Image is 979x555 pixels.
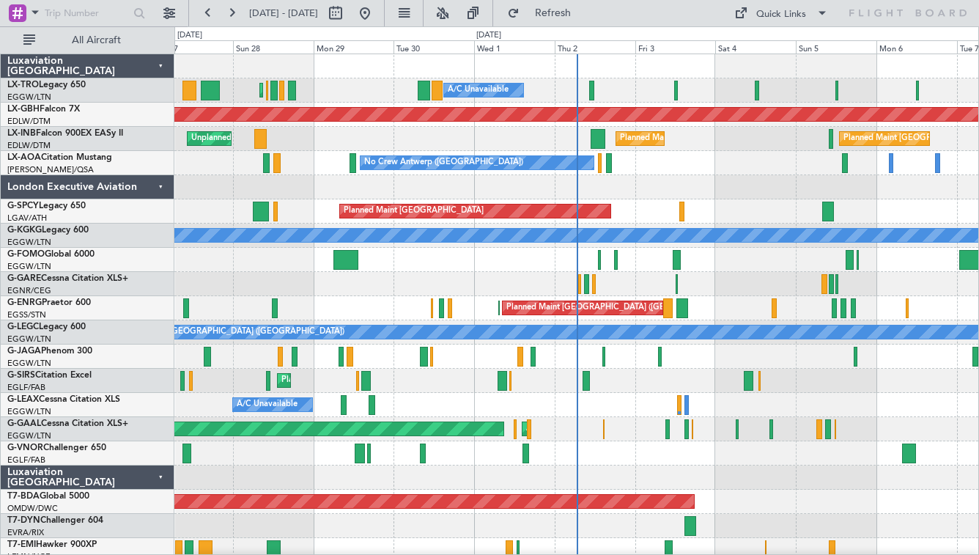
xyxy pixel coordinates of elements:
a: EDLW/DTM [7,140,51,151]
a: G-KGKGLegacy 600 [7,226,89,235]
a: G-SPCYLegacy 650 [7,202,86,210]
span: G-KGKG [7,226,42,235]
span: G-SIRS [7,371,35,380]
a: EGGW/LTN [7,237,51,248]
span: G-VNOR [7,444,43,452]
a: G-FOMOGlobal 6000 [7,250,95,259]
span: LX-INB [7,129,36,138]
span: G-LEGC [7,323,39,331]
input: Trip Number [45,2,129,24]
span: [DATE] - [DATE] [249,7,318,20]
div: Planned Maint [GEOGRAPHIC_DATA] [620,128,760,150]
a: G-ENRGPraetor 600 [7,298,91,307]
span: G-JAGA [7,347,41,356]
a: G-SIRSCitation Excel [7,371,92,380]
span: LX-GBH [7,105,40,114]
div: Sat 27 [152,40,233,54]
div: A/C Unavailable [237,394,298,416]
span: G-GARE [7,274,41,283]
a: EGSS/STN [7,309,46,320]
div: [DATE] [177,29,202,42]
a: G-GAALCessna Citation XLS+ [7,419,128,428]
div: No Crew Antwerp ([GEOGRAPHIC_DATA]) [364,152,523,174]
a: EGGW/LTN [7,430,51,441]
a: G-LEGCLegacy 600 [7,323,86,331]
a: G-VNORChallenger 650 [7,444,106,452]
a: OMDW/DWC [7,503,58,514]
div: Unplanned Maint Roma (Ciampino) [191,128,322,150]
div: [DATE] [476,29,501,42]
div: A/C Unavailable [448,79,509,101]
a: LX-INBFalcon 900EX EASy II [7,129,123,138]
span: G-FOMO [7,250,45,259]
div: Planned Maint [GEOGRAPHIC_DATA] [344,200,484,222]
a: EGGW/LTN [7,92,51,103]
div: Fri 3 [635,40,716,54]
div: Sun 28 [233,40,314,54]
a: T7-BDAGlobal 5000 [7,492,89,501]
a: EGGW/LTN [7,358,51,369]
span: G-LEAX [7,395,39,404]
button: All Aircraft [16,29,159,52]
span: LX-TRO [7,81,39,89]
a: G-GARECessna Citation XLS+ [7,274,128,283]
a: T7-EMIHawker 900XP [7,540,97,549]
div: Quick Links [756,7,806,22]
a: LX-AOACitation Mustang [7,153,112,162]
div: Wed 1 [474,40,555,54]
div: A/C Unavailable [GEOGRAPHIC_DATA] ([GEOGRAPHIC_DATA]) [106,321,344,343]
a: EGNR/CEG [7,285,51,296]
span: G-ENRG [7,298,42,307]
div: Planned Maint [GEOGRAPHIC_DATA] ([GEOGRAPHIC_DATA]) [281,370,512,392]
button: Refresh [500,1,588,25]
span: G-GAAL [7,419,41,428]
a: EGLF/FAB [7,455,45,466]
a: EGGW/LTN [7,334,51,345]
a: EGLF/FAB [7,382,45,393]
span: T7-DYN [7,516,40,525]
a: LX-GBHFalcon 7X [7,105,80,114]
a: LGAV/ATH [7,213,47,224]
span: Refresh [522,8,584,18]
div: Mon 6 [876,40,957,54]
a: [PERSON_NAME]/QSA [7,164,94,175]
a: G-LEAXCessna Citation XLS [7,395,120,404]
a: EVRA/RIX [7,527,44,538]
a: T7-DYNChallenger 604 [7,516,103,525]
span: All Aircraft [38,35,155,45]
a: LX-TROLegacy 650 [7,81,86,89]
div: Sat 4 [715,40,796,54]
div: Mon 29 [314,40,394,54]
div: Sun 5 [796,40,876,54]
a: G-JAGAPhenom 300 [7,347,92,356]
div: Tue 30 [394,40,474,54]
span: LX-AOA [7,153,41,162]
span: G-SPCY [7,202,39,210]
a: EGGW/LTN [7,261,51,272]
div: Planned Maint [GEOGRAPHIC_DATA] ([GEOGRAPHIC_DATA]) [506,297,737,319]
span: T7-BDA [7,492,40,501]
span: T7-EMI [7,540,36,549]
a: EGGW/LTN [7,406,51,417]
div: Thu 2 [555,40,635,54]
button: Quick Links [727,1,835,25]
a: EDLW/DTM [7,116,51,127]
